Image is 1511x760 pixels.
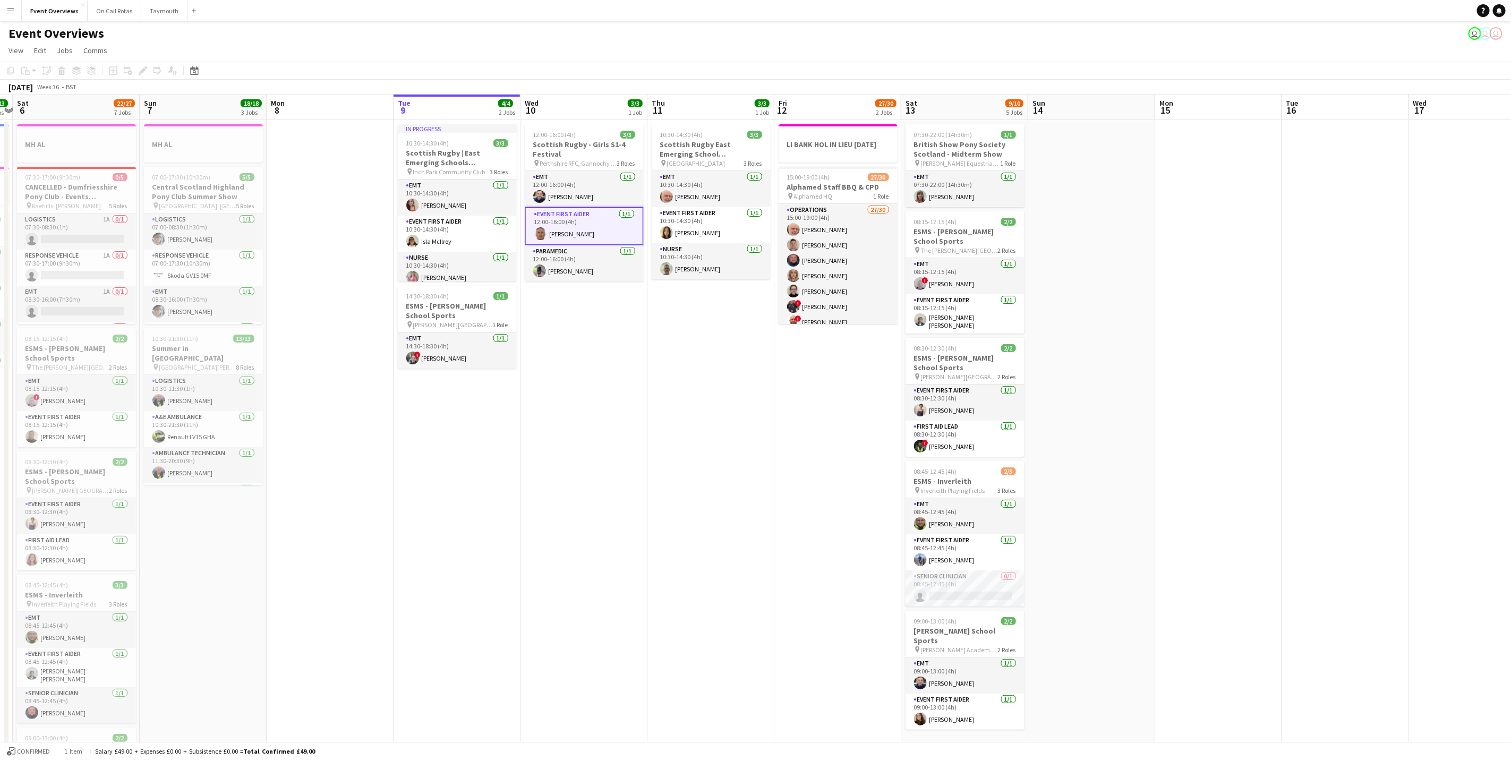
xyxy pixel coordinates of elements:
span: Week 36 [35,83,62,91]
a: Jobs [53,44,77,57]
app-user-avatar: Operations Team [1490,27,1503,40]
button: Event Overviews [22,1,88,21]
app-user-avatar: Operations Team [1469,27,1481,40]
a: View [4,44,28,57]
span: Edit [34,46,46,55]
span: 1 item [61,747,86,755]
a: Comms [79,44,112,57]
span: Jobs [57,46,73,55]
div: BST [66,83,76,91]
app-user-avatar: Operations Team [1479,27,1492,40]
span: Comms [83,46,107,55]
span: Total Confirmed £49.00 [243,747,315,755]
div: Salary £49.00 + Expenses £0.00 + Subsistence £0.00 = [95,747,315,755]
span: Confirmed [17,748,50,755]
h1: Event Overviews [8,25,104,41]
span: View [8,46,23,55]
button: Taymouth [141,1,187,21]
a: Edit [30,44,50,57]
button: On Call Rotas [88,1,141,21]
button: Confirmed [5,746,52,757]
div: [DATE] [8,82,33,92]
